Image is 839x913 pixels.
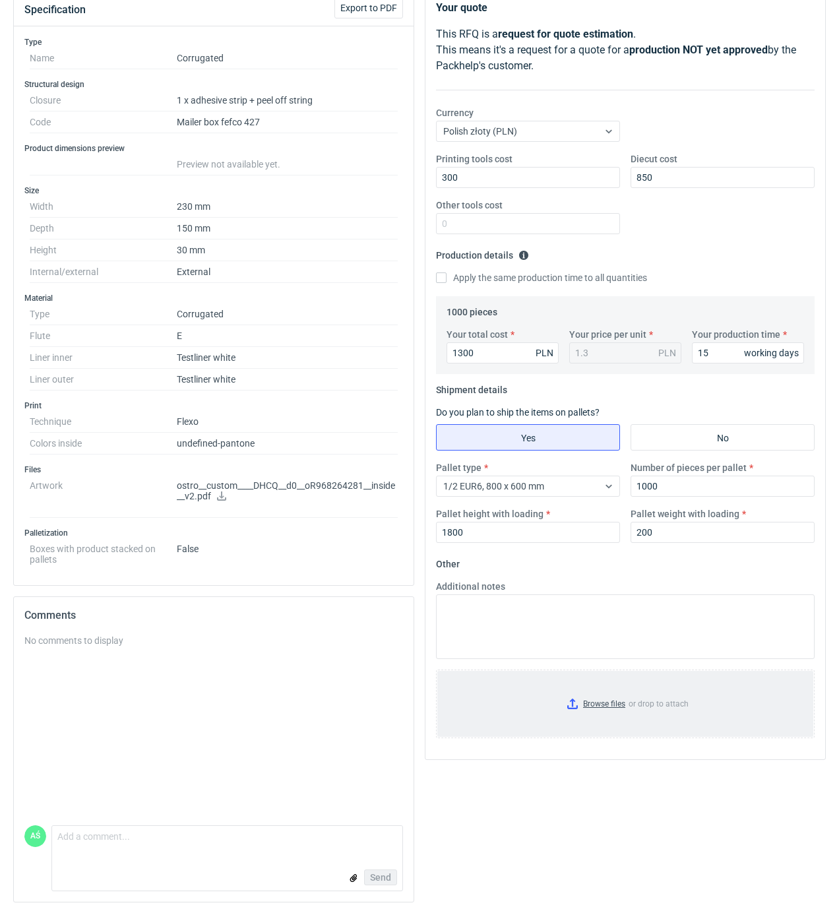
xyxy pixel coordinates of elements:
dd: False [177,538,398,565]
input: 0 [436,522,620,543]
dt: Type [30,303,177,325]
label: No [631,424,815,451]
label: Currency [436,106,474,119]
figcaption: AŚ [24,825,46,847]
label: Apply the same production time to all quantities [436,271,647,284]
label: or drop to attach [437,670,814,738]
label: Your price per unit [569,328,646,341]
h3: Type [24,37,403,47]
dt: Code [30,111,177,133]
div: Adrian Świerżewski [24,825,46,847]
h3: Print [24,400,403,411]
dt: Closure [30,90,177,111]
span: Export to PDF [340,3,397,13]
h3: Palletization [24,528,403,538]
label: Do you plan to ship the items on pallets? [436,407,600,418]
label: Diecut cost [631,152,677,166]
span: Send [370,873,391,882]
dd: undefined-pantone [177,433,398,455]
strong: Your quote [436,1,487,14]
legend: Shipment details [436,379,507,395]
label: Printing tools cost [436,152,513,166]
dt: Width [30,196,177,218]
dt: Flute [30,325,177,347]
input: 0 [631,167,815,188]
label: Pallet type [436,461,482,474]
dt: Depth [30,218,177,239]
h3: Files [24,464,403,475]
legend: Production details [436,245,529,261]
label: Number of pieces per pallet [631,461,747,474]
dd: Testliner white [177,369,398,391]
h3: Product dimensions preview [24,143,403,154]
strong: production NOT yet approved [629,44,768,56]
dt: Liner outer [30,369,177,391]
div: PLN [658,346,676,360]
label: Additional notes [436,580,505,593]
dt: Technique [30,411,177,433]
label: Pallet height with loading [436,507,544,520]
div: No comments to display [24,634,403,647]
label: Your production time [692,328,780,341]
dd: Testliner white [177,347,398,369]
dd: E [177,325,398,347]
div: working days [744,346,799,360]
dt: Artwork [30,475,177,518]
input: 0 [692,342,804,363]
dt: Name [30,47,177,69]
dd: External [177,261,398,283]
label: Pallet weight with loading [631,507,739,520]
dd: Corrugated [177,303,398,325]
span: Preview not available yet. [177,159,280,170]
input: 0 [631,476,815,497]
input: 0 [447,342,559,363]
dd: 1 x adhesive strip + peel off string [177,90,398,111]
div: PLN [536,346,553,360]
dd: 230 mm [177,196,398,218]
span: Polish złoty (PLN) [443,126,517,137]
legend: 1000 pieces [447,301,497,317]
dt: Liner inner [30,347,177,369]
dd: Mailer box fefco 427 [177,111,398,133]
dt: Height [30,239,177,261]
strong: request for quote estimation [498,28,633,40]
label: Yes [436,424,620,451]
dd: 150 mm [177,218,398,239]
dt: Boxes with product stacked on pallets [30,538,177,565]
legend: Other [436,553,460,569]
dt: Colors inside [30,433,177,455]
input: 0 [436,167,620,188]
h3: Structural design [24,79,403,90]
dd: Flexo [177,411,398,433]
label: Other tools cost [436,199,503,212]
input: 0 [436,213,620,234]
dt: Internal/external [30,261,177,283]
dd: Corrugated [177,47,398,69]
span: 1/2 EUR6, 800 x 600 mm [443,481,544,491]
input: 0 [631,522,815,543]
button: Send [364,869,397,885]
h2: Comments [24,608,403,623]
p: This RFQ is a . This means it's a request for a quote for a by the Packhelp's customer. [436,26,815,74]
h3: Material [24,293,403,303]
p: ostro__custom____DHCQ__d0__oR968264281__inside__v2.pdf [177,480,398,503]
dd: 30 mm [177,239,398,261]
label: Your total cost [447,328,508,341]
h3: Size [24,185,403,196]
